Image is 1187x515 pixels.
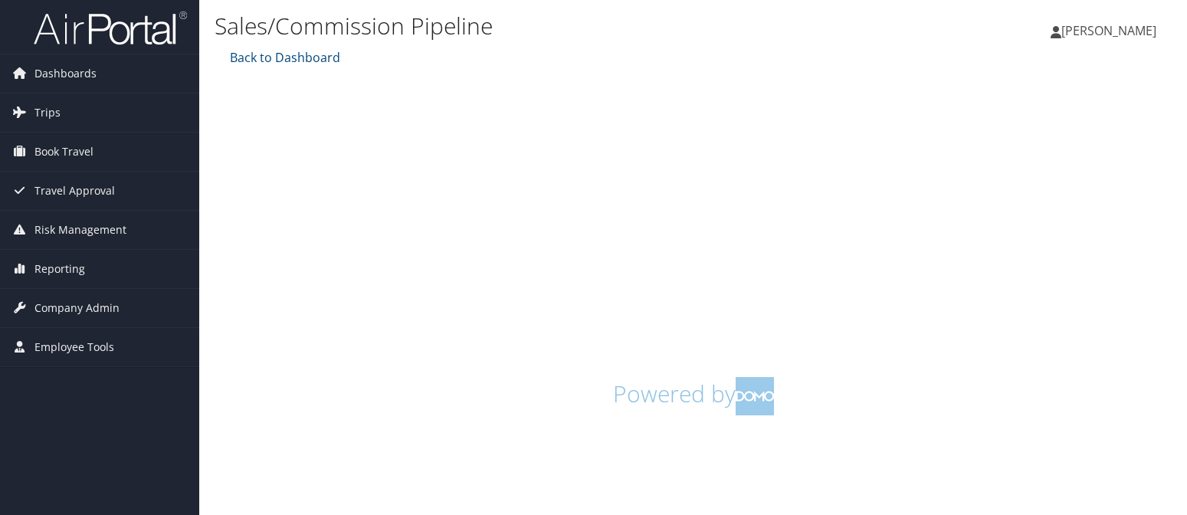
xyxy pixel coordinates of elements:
span: Company Admin [34,289,120,327]
a: Back to Dashboard [226,49,340,66]
span: Dashboards [34,54,97,93]
span: Travel Approval [34,172,115,210]
span: [PERSON_NAME] [1061,22,1156,39]
span: Risk Management [34,211,126,249]
img: domo-logo.png [736,377,774,415]
span: Employee Tools [34,328,114,366]
span: Reporting [34,250,85,288]
img: airportal-logo.png [34,10,187,46]
h1: Powered by [226,377,1160,415]
span: Book Travel [34,133,93,171]
a: [PERSON_NAME] [1051,8,1172,54]
span: Trips [34,93,61,132]
h1: Sales/Commission Pipeline [215,10,853,42]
